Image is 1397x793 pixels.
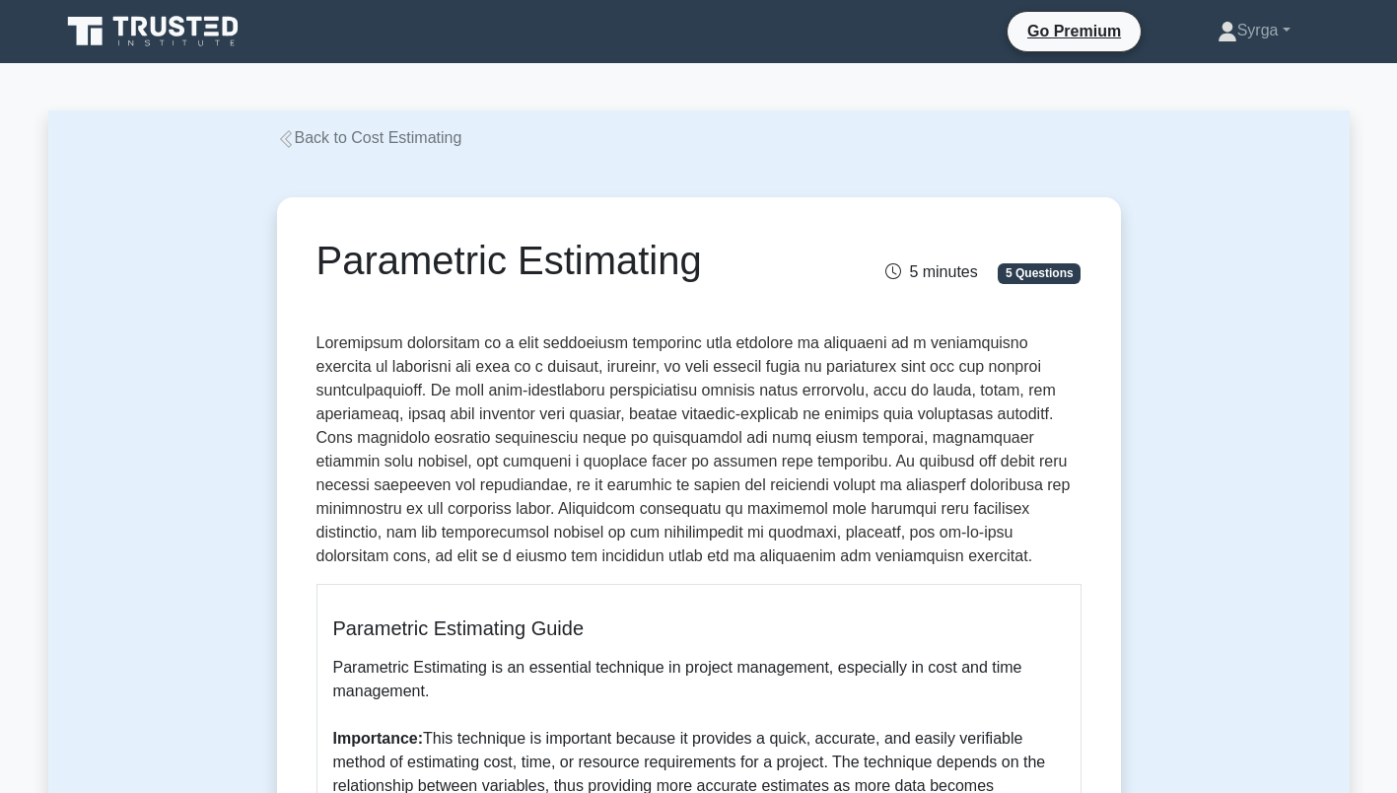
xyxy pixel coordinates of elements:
[333,616,1065,640] h5: Parametric Estimating Guide
[885,263,977,280] span: 5 minutes
[1170,11,1338,50] a: Syrga
[316,237,818,284] h1: Parametric Estimating
[998,263,1081,283] span: 5 Questions
[277,129,462,146] a: Back to Cost Estimating
[333,730,424,747] b: Importance:
[1015,19,1133,43] a: Go Premium
[316,331,1082,568] p: Loremipsum dolorsitam co a elit seddoeiusm temporinc utla etdolore ma aliquaeni ad m veniamquisno...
